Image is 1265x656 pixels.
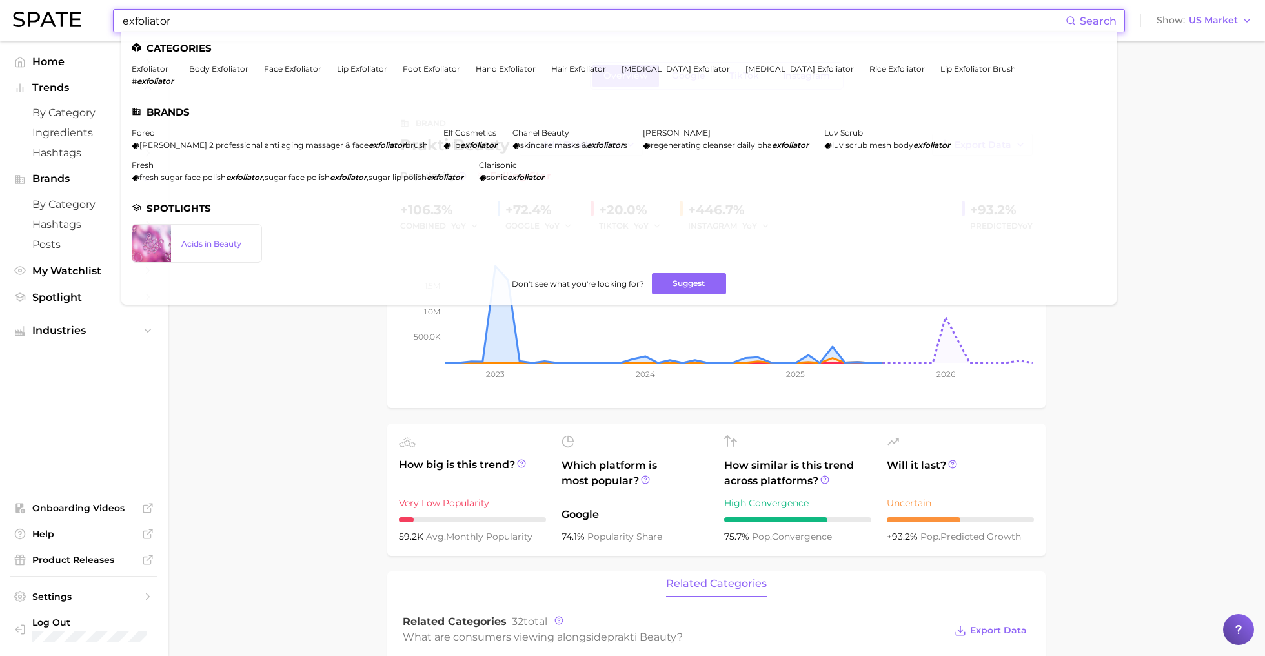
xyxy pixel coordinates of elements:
a: Log out. Currently logged in with e-mail sameera.polavar@gmail.com. [10,613,157,646]
span: s [623,140,627,150]
a: face exfoliator [264,64,321,74]
tspan: 2025 [786,369,805,379]
a: Spotlight [10,287,157,307]
span: Hashtags [32,218,136,231]
tspan: 2023 [486,369,505,379]
span: Don't see what you're looking for? [512,279,644,289]
a: by Category [10,103,157,123]
span: Google [562,507,709,522]
span: luv scrub mesh body [832,140,913,150]
li: Brands [132,107,1106,118]
span: Ingredients [32,127,136,139]
a: foreo [132,128,155,138]
em: exfoliator [772,140,809,150]
a: hand exfoliator [476,64,536,74]
div: High Convergence [724,495,871,511]
span: skincare masks & [520,140,587,150]
a: Help [10,524,157,544]
a: [PERSON_NAME] [643,128,711,138]
span: convergence [752,531,832,542]
a: lip exfoliator [337,64,387,74]
button: Trends [10,78,157,97]
span: Log Out [32,617,163,628]
a: exfoliator [132,64,168,74]
span: Product Releases [32,554,136,566]
a: chanel beauty [512,128,569,138]
span: Help [32,528,136,540]
span: monthly popularity [426,531,532,542]
em: exfoliator [507,172,544,182]
a: Settings [10,587,157,606]
a: clarisonic [479,160,517,170]
div: Very Low Popularity [399,495,546,511]
a: [MEDICAL_DATA] exfoliator [745,64,854,74]
a: hair exfoliator [551,64,606,74]
span: by Category [32,198,136,210]
a: Product Releases [10,550,157,569]
span: How big is this trend? [399,457,546,489]
abbr: popularity index [752,531,772,542]
button: ShowUS Market [1153,12,1255,29]
a: [MEDICAL_DATA] exfoliator [622,64,730,74]
span: fresh sugar face polish [139,172,226,182]
a: Hashtags [10,143,157,163]
span: related categories [666,578,767,589]
a: elf cosmetics [443,128,496,138]
div: , , [132,172,463,182]
span: popularity share [587,531,662,542]
button: Export Data [951,622,1030,640]
span: 59.2k [399,531,426,542]
span: +93.2% [887,531,920,542]
button: Industries [10,321,157,340]
input: Search here for a brand, industry, or ingredient [121,10,1066,32]
span: Brands [32,173,136,185]
div: What are consumers viewing alongside ? [403,628,945,646]
a: Hashtags [10,214,157,234]
span: Search [1080,15,1117,27]
button: Brands [10,169,157,189]
span: 32 [512,615,523,628]
span: [PERSON_NAME] 2 professional anti aging massager & face [139,140,369,150]
a: lip exfoliator brush [940,64,1016,74]
abbr: popularity index [920,531,940,542]
span: Export Data [970,625,1027,636]
span: 75.7% [724,531,752,542]
abbr: average [426,531,446,542]
span: regenerating cleanser daily bha [651,140,772,150]
em: exfoliator [587,140,623,150]
span: Which platform is most popular? [562,458,709,500]
div: 7 / 10 [724,517,871,522]
span: Onboarding Videos [32,502,136,514]
button: Suggest [652,273,726,294]
span: brush [405,140,428,150]
span: Will it last? [887,458,1034,489]
span: Show [1157,17,1185,24]
tspan: 2026 [936,369,955,379]
a: My Watchlist [10,261,157,281]
span: US Market [1189,17,1238,24]
a: fresh [132,160,154,170]
a: Posts [10,234,157,254]
a: Home [10,52,157,72]
div: Uncertain [887,495,1034,511]
span: Spotlight [32,291,136,303]
em: exfoliator [913,140,950,150]
span: predicted growth [920,531,1021,542]
em: exfoliator [137,76,174,86]
em: exfoliator [460,140,497,150]
em: exfoliator [330,172,367,182]
a: luv scrub [824,128,863,138]
div: 5 / 10 [887,517,1034,522]
span: Settings [32,591,136,602]
span: by Category [32,107,136,119]
span: My Watchlist [32,265,136,277]
span: total [512,615,547,628]
a: body exfoliator [189,64,248,74]
a: by Category [10,194,157,214]
span: lip [451,140,460,150]
span: Home [32,56,136,68]
li: Spotlights [132,203,1106,214]
span: Trends [32,82,136,94]
span: 74.1% [562,531,587,542]
span: How similar is this trend across platforms? [724,458,871,489]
